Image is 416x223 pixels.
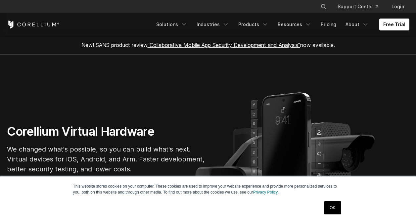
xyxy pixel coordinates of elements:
[148,42,300,48] a: "Collaborative Mobile App Security Development and Analysis"
[152,19,191,30] a: Solutions
[253,190,279,195] a: Privacy Policy.
[73,183,343,195] p: This website stores cookies on your computer. These cookies are used to improve your website expe...
[342,19,373,30] a: About
[152,19,409,30] div: Navigation Menu
[193,19,233,30] a: Industries
[7,144,206,174] p: We changed what's possible, so you can build what's next. Virtual devices for iOS, Android, and A...
[81,42,335,48] span: New! SANS product review now available.
[234,19,272,30] a: Products
[379,19,409,30] a: Free Trial
[274,19,315,30] a: Resources
[386,1,409,13] a: Login
[318,1,330,13] button: Search
[312,1,409,13] div: Navigation Menu
[317,19,340,30] a: Pricing
[332,1,384,13] a: Support Center
[7,21,60,28] a: Corellium Home
[7,124,206,139] h1: Corellium Virtual Hardware
[324,201,341,214] a: OK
